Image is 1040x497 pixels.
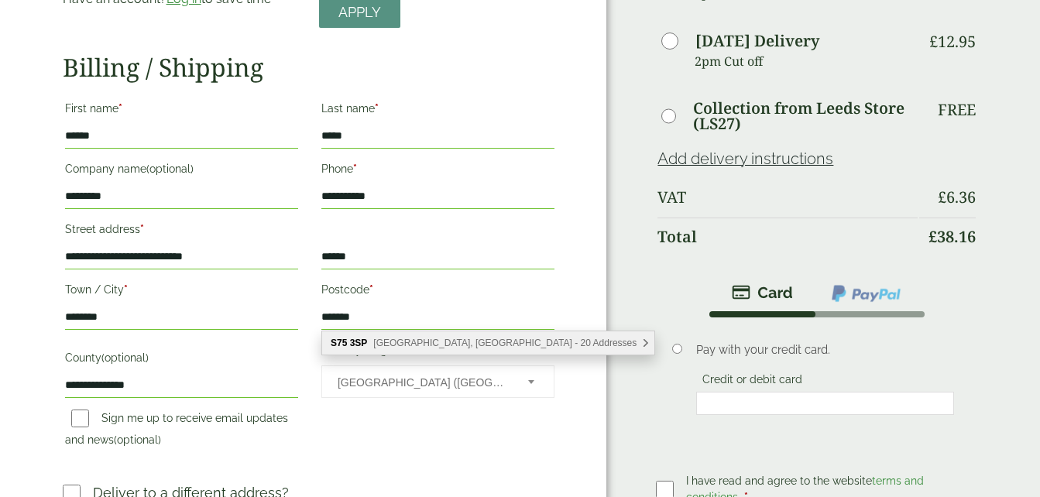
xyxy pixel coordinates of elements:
abbr: required [353,163,357,175]
bdi: 12.95 [929,31,976,52]
abbr: required [375,102,379,115]
abbr: required [402,344,406,356]
iframe: Secure card payment input frame [701,396,949,410]
span: (optional) [146,163,194,175]
a: Add delivery instructions [657,149,833,168]
bdi: 38.16 [928,226,976,247]
label: Phone [321,158,554,184]
label: Town / City [65,279,298,305]
bdi: 6.36 [938,187,976,207]
h2: Billing / Shipping [63,53,558,82]
abbr: required [118,102,122,115]
input: Sign me up to receive email updates and news(optional) [71,410,89,427]
img: stripe.png [732,283,793,302]
b: S75 [331,338,347,348]
label: First name [65,98,298,124]
p: Pay with your credit card. [696,341,954,358]
abbr: required [124,283,128,296]
span: £ [938,187,946,207]
span: Country/Region [321,365,554,398]
img: ppcp-gateway.png [830,283,902,303]
label: [DATE] Delivery [695,33,819,49]
span: £ [929,31,938,52]
span: (optional) [101,351,149,364]
label: Last name [321,98,554,124]
th: VAT [657,179,918,216]
th: Total [657,218,918,255]
div: S75 3SP [322,331,654,355]
label: County [65,347,298,373]
p: 2pm Cut off [695,50,918,73]
span: [GEOGRAPHIC_DATA], [GEOGRAPHIC_DATA] - 20 Addresses [373,338,637,348]
p: Free [938,101,976,119]
span: United Kingdom (UK) [338,366,507,399]
label: Sign me up to receive email updates and news [65,412,288,451]
span: £ [928,226,937,247]
abbr: required [140,223,144,235]
span: (optional) [114,434,161,446]
span: Apply [338,4,381,21]
label: Credit or debit card [696,373,808,390]
label: Company name [65,158,298,184]
b: 3SP [350,338,368,348]
label: Street address [65,218,298,245]
label: Collection from Leeds Store (LS27) [693,101,918,132]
